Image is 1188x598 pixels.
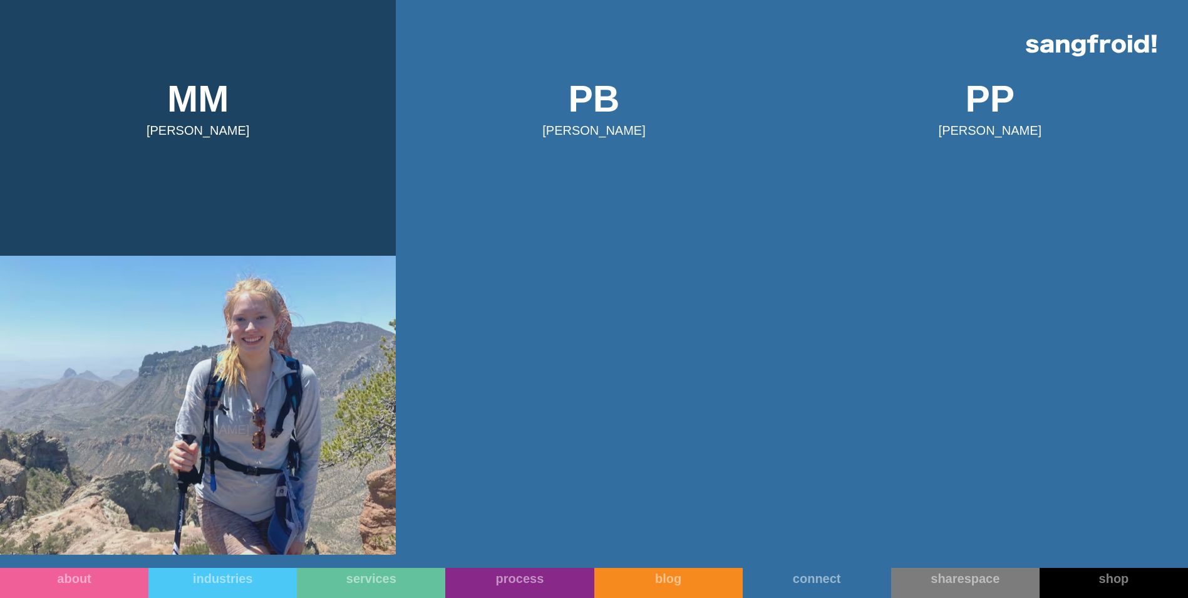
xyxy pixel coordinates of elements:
[594,568,743,598] a: blog
[297,568,445,598] a: services
[167,75,229,123] div: MM
[594,571,743,586] div: blog
[542,123,645,137] div: [PERSON_NAME]
[965,75,1015,123] div: PP
[297,571,445,586] div: services
[891,568,1040,598] a: sharespace
[1026,34,1157,56] img: logo
[148,568,297,598] a: industries
[743,571,891,586] div: connect
[939,123,1041,137] div: [PERSON_NAME]
[147,123,249,137] div: [PERSON_NAME]
[487,237,524,244] a: privacy policy
[1040,568,1188,598] a: shop
[569,75,620,123] div: PB
[445,568,594,598] a: process
[445,571,594,586] div: process
[148,571,297,586] div: industries
[891,571,1040,586] div: sharespace
[743,568,891,598] a: connect
[1040,571,1188,586] div: shop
